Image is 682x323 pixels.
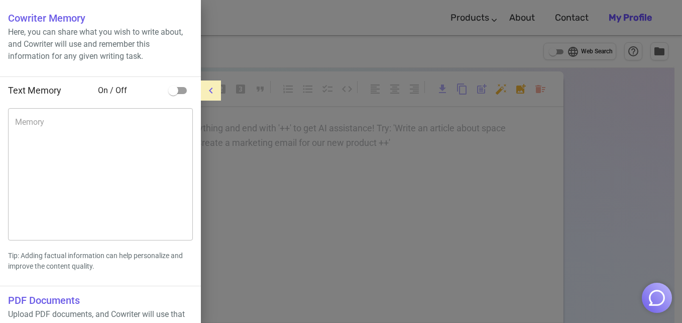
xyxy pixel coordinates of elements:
button: menu [201,80,221,101]
span: On / Off [98,85,164,97]
p: Here, you can share what you wish to write about, and Cowriter will use and remember this informa... [8,26,193,62]
p: Tip: Adding factual information can help personalize and improve the content quality. [8,251,193,272]
span: Text Memory [8,85,61,96]
h6: PDF Documents [8,292,193,308]
h6: Cowriter Memory [8,10,193,26]
img: Close chat [647,288,666,307]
